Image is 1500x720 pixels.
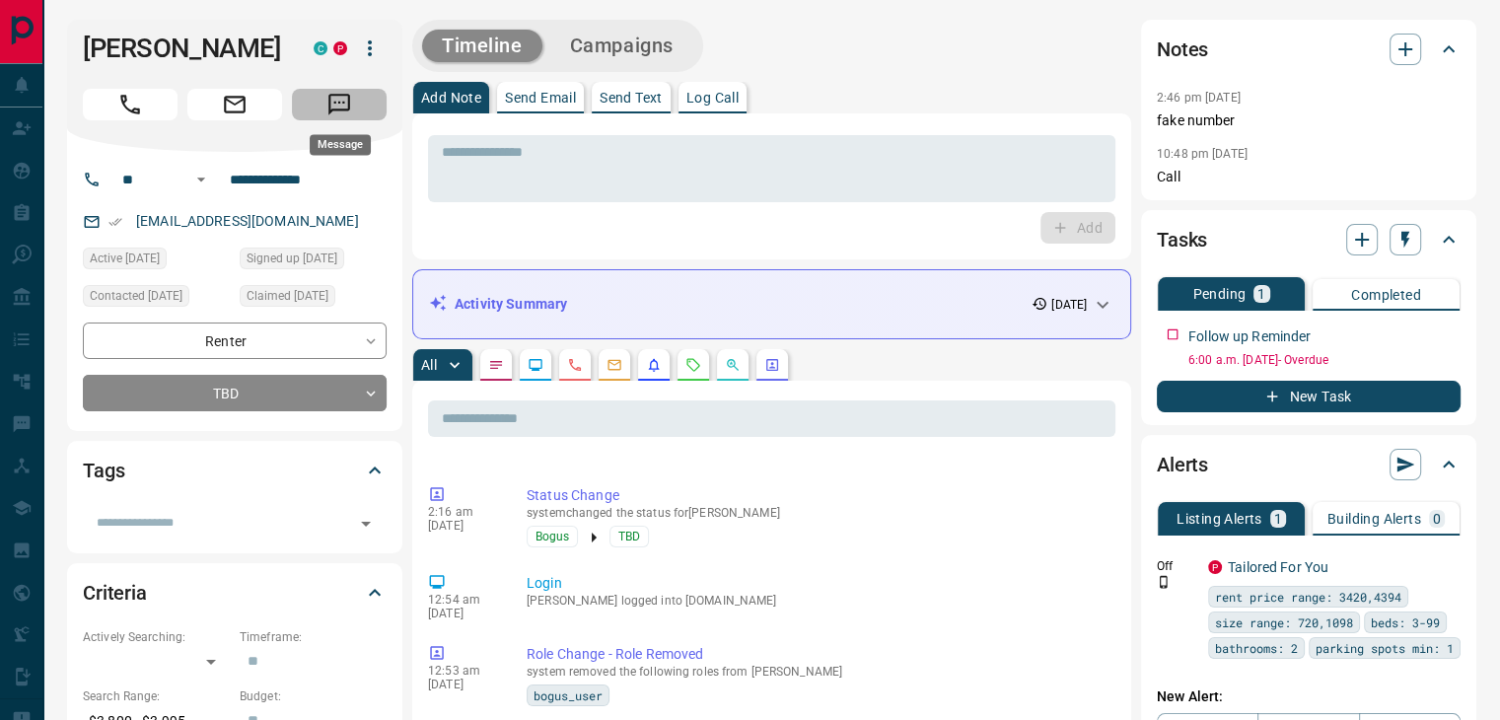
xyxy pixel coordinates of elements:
span: rent price range: 3420,4394 [1215,587,1401,607]
div: property.ca [1208,560,1222,574]
p: [DATE] [428,607,497,620]
div: Notes [1157,26,1461,73]
div: Renter [83,323,387,359]
p: Role Change - Role Removed [527,644,1107,665]
div: Alerts [1157,441,1461,488]
span: Call [83,89,178,120]
div: Tasks [1157,216,1461,263]
p: [DATE] [428,519,497,533]
p: Budget: [240,687,387,705]
p: Activity Summary [455,294,567,315]
span: Message [292,89,387,120]
button: New Task [1157,381,1461,412]
p: All [421,358,437,372]
svg: Push Notification Only [1157,575,1171,589]
svg: Notes [488,357,504,373]
p: Call [1157,167,1461,187]
p: [PERSON_NAME] logged into [DOMAIN_NAME] [527,594,1107,608]
span: Contacted [DATE] [90,286,182,306]
p: Login [527,573,1107,594]
span: Email [187,89,282,120]
span: parking spots min: 1 [1316,638,1454,658]
p: New Alert: [1157,686,1461,707]
p: system removed the following roles from [PERSON_NAME] [527,665,1107,679]
h2: Tasks [1157,224,1207,255]
p: system changed the status for [PERSON_NAME] [527,506,1107,520]
span: TBD [618,527,640,546]
button: Campaigns [550,30,693,62]
div: Tags [83,447,387,494]
span: bathrooms: 2 [1215,638,1298,658]
p: Status Change [527,485,1107,506]
svg: Agent Actions [764,357,780,373]
span: size range: 720,1098 [1215,612,1353,632]
p: 0 [1433,512,1441,526]
p: 12:54 am [428,593,497,607]
span: Claimed [DATE] [247,286,328,306]
span: Bogus [536,527,569,546]
svg: Requests [685,357,701,373]
svg: Email Verified [108,215,122,229]
h1: [PERSON_NAME] [83,33,284,64]
p: Pending [1192,287,1246,301]
p: Search Range: [83,687,230,705]
p: 6:00 a.m. [DATE] - Overdue [1188,351,1461,369]
p: 2:16 am [428,505,497,519]
p: 1 [1257,287,1265,301]
div: Activity Summary[DATE] [429,286,1114,323]
h2: Tags [83,455,124,486]
p: Log Call [686,91,739,105]
p: Send Text [600,91,663,105]
h2: Criteria [83,577,147,609]
p: Timeframe: [240,628,387,646]
div: Thu Mar 13 2025 [240,285,387,313]
div: condos.ca [314,41,327,55]
p: Building Alerts [1327,512,1421,526]
svg: Emails [607,357,622,373]
div: Mon Mar 10 2025 [240,248,387,275]
p: 12:53 am [428,664,497,678]
p: 2:46 pm [DATE] [1157,91,1241,105]
svg: Opportunities [725,357,741,373]
div: Criteria [83,569,387,616]
h2: Alerts [1157,449,1208,480]
svg: Listing Alerts [646,357,662,373]
p: Listing Alerts [1177,512,1262,526]
svg: Calls [567,357,583,373]
a: [EMAIL_ADDRESS][DOMAIN_NAME] [136,213,359,229]
span: Active [DATE] [90,249,160,268]
p: Send Email [505,91,576,105]
p: Follow up Reminder [1188,326,1311,347]
p: [DATE] [428,678,497,691]
p: Off [1157,557,1196,575]
h2: Notes [1157,34,1208,65]
p: Add Note [421,91,481,105]
p: 10:48 pm [DATE] [1157,147,1248,161]
div: Mon Oct 06 2025 [83,248,230,275]
span: bogus_user [534,685,603,705]
button: Timeline [422,30,542,62]
div: Tue Oct 07 2025 [83,285,230,313]
p: [DATE] [1051,296,1087,314]
div: TBD [83,375,387,411]
a: Tailored For You [1228,559,1328,575]
span: beds: 3-99 [1371,612,1440,632]
div: property.ca [333,41,347,55]
span: Signed up [DATE] [247,249,337,268]
div: Message [310,134,371,155]
p: Actively Searching: [83,628,230,646]
svg: Lead Browsing Activity [528,357,543,373]
button: Open [189,168,213,191]
p: 1 [1274,512,1282,526]
p: Completed [1351,288,1421,302]
button: Open [352,510,380,538]
p: fake number [1157,110,1461,131]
